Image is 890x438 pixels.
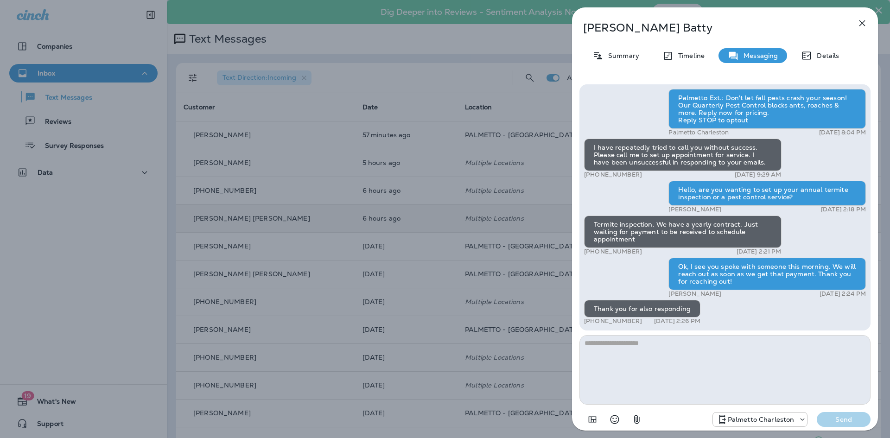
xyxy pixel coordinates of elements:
div: Termite inspection. We have a yearly contract. Just waiting for payment to be received to schedul... [584,216,782,248]
p: [PERSON_NAME] Batty [583,21,836,34]
div: Palmetto Ext.: Don't let fall pests crash your season! Our Quarterly Pest Control blocks ants, ro... [668,89,866,129]
p: [DATE] 2:21 PM [737,248,782,255]
p: [PHONE_NUMBER] [584,171,642,178]
div: Thank you for also responding [584,300,700,317]
p: [PERSON_NAME] [668,206,721,213]
div: I have repeatedly tried to call you without success. Please call me to set up appointment for ser... [584,139,782,171]
p: [DATE] 9:29 AM [735,171,782,178]
p: [DATE] 2:24 PM [820,290,866,298]
button: Select an emoji [605,410,624,429]
p: [PHONE_NUMBER] [584,317,642,325]
p: [PHONE_NUMBER] [584,248,642,255]
p: [DATE] 2:26 PM [654,317,700,325]
p: [DATE] 8:04 PM [819,129,866,136]
p: Messaging [739,52,778,59]
p: [PERSON_NAME] [668,290,721,298]
p: [DATE] 2:18 PM [821,206,866,213]
div: Ok, I see you spoke with someone this morning. We will reach out as soon as we get that payment. ... [668,258,866,290]
p: Details [812,52,839,59]
p: Summary [604,52,639,59]
button: Add in a premade template [583,410,602,429]
p: Palmetto Charleston [728,416,795,423]
div: Hello, are you wanting to set up your annual termite inspection or a pest control service? [668,181,866,206]
p: Timeline [674,52,705,59]
div: +1 (843) 277-8322 [713,414,807,425]
p: Palmetto Charleston [668,129,729,136]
